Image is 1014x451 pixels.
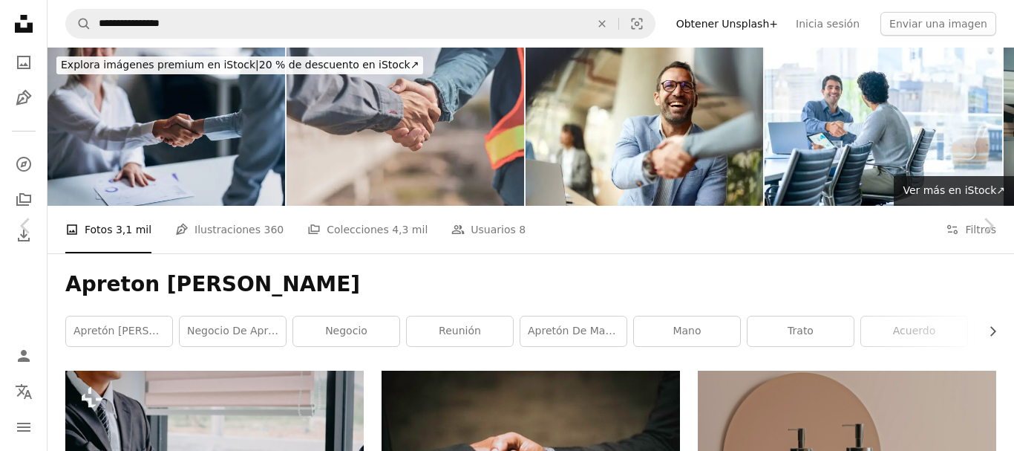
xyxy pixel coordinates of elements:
[787,12,869,36] a: Inicia sesión
[979,317,996,346] button: desplazar lista a la derecha
[48,48,285,206] img: Profesionales de negocios dándose la mano en un entorno laboral
[451,206,526,253] a: Usuarios 8
[526,48,763,206] img: Happy businessman shaking hands with his colleague on a meeting in the office.
[520,317,627,346] a: apretón de manos
[180,317,286,346] a: negocio de apretón [PERSON_NAME]
[287,48,524,206] img: Primer plano de compañeros de trabajo dándose la mano en una obra de construcción
[519,221,526,238] span: 8
[9,83,39,113] a: Ilustraciones
[61,59,259,71] span: Explora imágenes premium en iStock |
[293,317,399,346] a: negocio
[407,317,513,346] a: reunión
[880,12,996,36] button: Enviar una imagen
[962,155,1014,297] a: Siguiente
[175,206,284,253] a: Ilustraciones 360
[392,221,428,238] span: 4,3 mil
[9,341,39,371] a: Iniciar sesión / Registrarse
[765,48,1002,206] img: Two businessmen working on a digital tablet and laptop computer in the office in a board room or ...
[66,317,172,346] a: apretón [PERSON_NAME] de negocios
[946,206,996,253] button: Filtros
[894,176,1014,206] a: Ver más en iStock↗
[9,149,39,179] a: Explorar
[65,9,655,39] form: Encuentra imágenes en todo el sitio
[619,10,655,38] button: Búsqueda visual
[667,12,787,36] a: Obtener Unsplash+
[9,48,39,77] a: Fotos
[861,317,967,346] a: acuerdo
[56,56,423,74] div: 20 % de descuento en iStock ↗
[903,184,1005,196] span: Ver más en iStock ↗
[48,48,432,83] a: Explora imágenes premium en iStock|20 % de descuento en iStock↗
[9,412,39,442] button: Menú
[634,317,740,346] a: mano
[9,377,39,406] button: Idioma
[748,317,854,346] a: trato
[264,221,284,238] span: 360
[586,10,618,38] button: Borrar
[65,271,996,298] h1: Apreton [PERSON_NAME]
[66,10,91,38] button: Buscar en Unsplash
[307,206,428,253] a: Colecciones 4,3 mil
